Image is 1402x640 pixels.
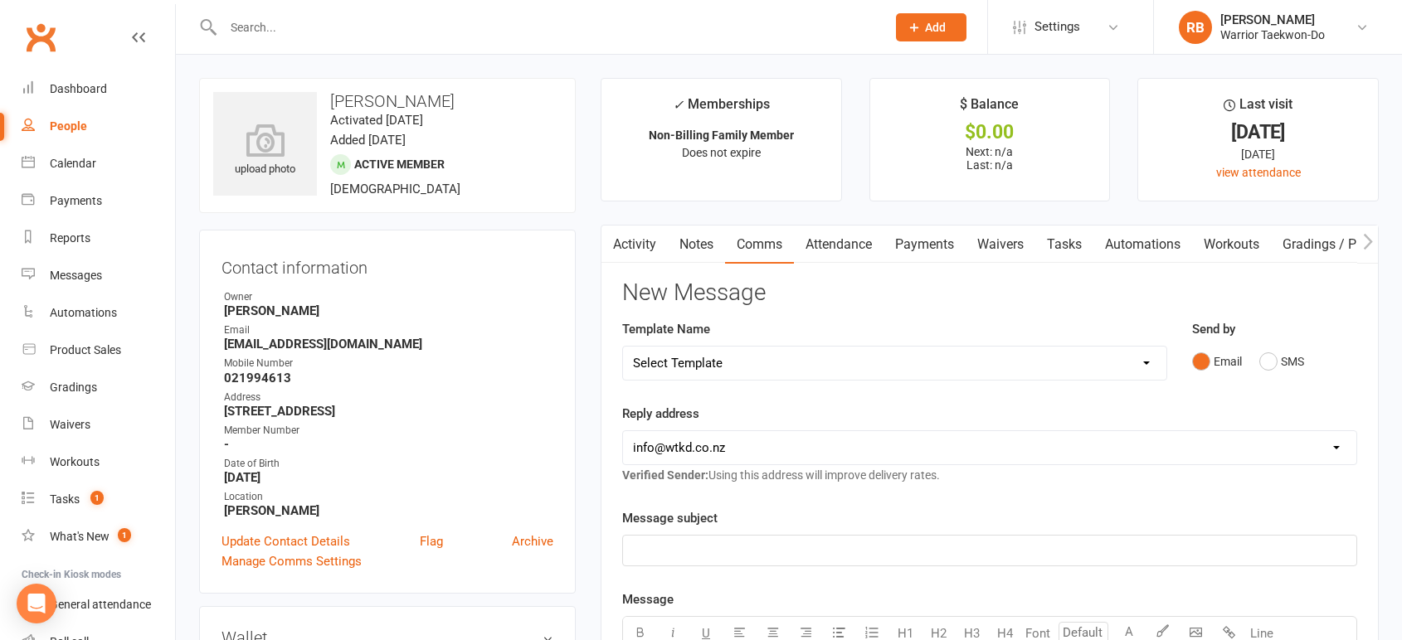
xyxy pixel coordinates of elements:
a: Notes [668,225,725,264]
div: Workouts [50,455,100,468]
button: Email [1192,346,1242,377]
div: [DATE] [1153,124,1363,141]
label: Message [622,589,674,609]
button: SMS [1259,346,1304,377]
label: Template Name [622,319,710,339]
time: Added [DATE] [330,133,406,148]
strong: Verified Sender: [622,468,708,482]
div: $ Balance [960,94,1019,124]
label: Send by [1192,319,1235,339]
div: Owner [224,289,553,305]
div: Memberships [673,94,770,124]
div: Waivers [50,418,90,431]
a: Activity [601,225,668,264]
span: 1 [118,528,131,542]
div: Open Intercom Messenger [17,584,56,623]
a: Messages [22,257,175,294]
strong: 021994613 [224,371,553,385]
span: [DEMOGRAPHIC_DATA] [330,182,460,196]
strong: [EMAIL_ADDRESS][DOMAIN_NAME] [224,337,553,352]
i: ✓ [673,97,684,113]
div: Mobile Number [224,356,553,371]
a: Tasks 1 [22,481,175,518]
strong: [DATE] [224,470,553,485]
a: Manage Comms Settings [221,551,362,571]
a: Dashboard [22,70,175,108]
div: upload photo [213,124,317,178]
label: Message subject [622,508,718,528]
div: Gradings [50,381,97,394]
a: What's New1 [22,518,175,555]
div: Dashboard [50,82,107,95]
a: Clubworx [20,17,61,58]
a: Attendance [794,225,884,264]
a: Payments [884,225,966,264]
a: Workouts [1192,225,1271,264]
strong: Non-Billing Family Member [649,128,794,142]
div: Member Number [224,423,553,439]
div: Tasks [50,492,80,506]
strong: - [224,437,553,452]
span: Does not expire [682,146,761,159]
div: Address [224,390,553,405]
time: Activated [DATE] [330,113,423,128]
a: Payments [22,182,175,220]
a: Flag [420,531,443,551]
a: Product Sales [22,332,175,369]
div: Location [224,489,553,505]
div: Calendar [50,157,96,170]
div: Payments [50,194,102,207]
div: Warrior Taekwon-Do [1220,27,1325,42]
strong: [STREET_ADDRESS] [224,404,553,419]
label: Reply address [622,404,699,424]
a: view attendance [1216,166,1301,179]
a: Calendar [22,145,175,182]
span: 1 [90,491,104,505]
a: Gradings [22,369,175,406]
a: Comms [725,225,794,264]
a: Reports [22,220,175,257]
a: Workouts [22,444,175,481]
a: Automations [22,294,175,332]
div: What's New [50,530,110,543]
button: Add [896,13,966,41]
a: Update Contact Details [221,531,350,551]
input: Search... [218,16,874,39]
div: Messages [50,269,102,282]
span: Add [925,21,946,34]
a: People [22,108,175,145]
div: Email [224,322,553,338]
div: Product Sales [50,343,121,356]
div: Reports [50,231,90,245]
span: Settings [1034,8,1080,46]
div: Last visit [1224,94,1292,124]
h3: Contact information [221,252,553,277]
div: [DATE] [1153,145,1363,163]
h3: [PERSON_NAME] [213,92,562,110]
a: Archive [512,531,553,551]
a: Waivers [966,225,1035,264]
div: $0.00 [885,124,1095,141]
div: RB [1179,11,1212,44]
a: Tasks [1035,225,1093,264]
span: Using this address will improve delivery rates. [622,468,940,482]
h3: New Message [622,280,1357,306]
div: [PERSON_NAME] [1220,12,1325,27]
p: Next: n/a Last: n/a [885,145,1095,172]
a: General attendance kiosk mode [22,586,175,623]
strong: [PERSON_NAME] [224,303,553,318]
a: Automations [1093,225,1192,264]
div: Date of Birth [224,456,553,472]
div: People [50,119,87,133]
div: General attendance [50,598,151,611]
div: Automations [50,306,117,319]
strong: [PERSON_NAME] [224,503,553,518]
span: Active member [354,158,445,171]
a: Waivers [22,406,175,444]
